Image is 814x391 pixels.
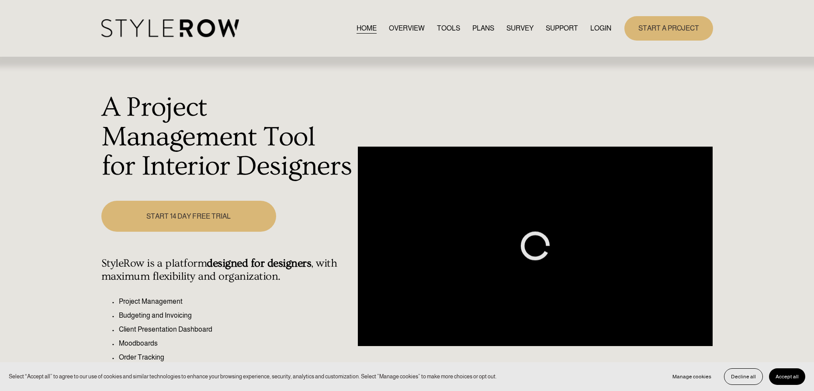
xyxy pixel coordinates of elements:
span: SUPPORT [546,23,578,34]
button: Accept all [769,368,805,385]
a: OVERVIEW [389,22,425,34]
p: Project Management [119,296,353,307]
img: StyleRow [101,19,239,37]
p: Select “Accept all” to agree to our use of cookies and similar technologies to enhance your brows... [9,372,497,381]
a: LOGIN [590,22,611,34]
button: Manage cookies [666,368,718,385]
h1: A Project Management Tool for Interior Designers [101,93,353,182]
a: SURVEY [506,22,533,34]
h4: StyleRow is a platform , with maximum flexibility and organization. [101,257,353,283]
span: Manage cookies [672,374,711,380]
p: Budgeting and Invoicing [119,310,353,321]
a: START 14 DAY FREE TRIAL [101,201,276,232]
span: Accept all [776,374,799,380]
a: START A PROJECT [624,16,713,40]
p: Client Presentation Dashboard [119,324,353,335]
a: HOME [357,22,377,34]
a: TOOLS [437,22,460,34]
a: PLANS [472,22,494,34]
p: Moodboards [119,338,353,349]
p: Order Tracking [119,352,353,363]
button: Decline all [724,368,763,385]
a: folder dropdown [546,22,578,34]
span: Decline all [731,374,756,380]
strong: designed for designers [207,257,311,270]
